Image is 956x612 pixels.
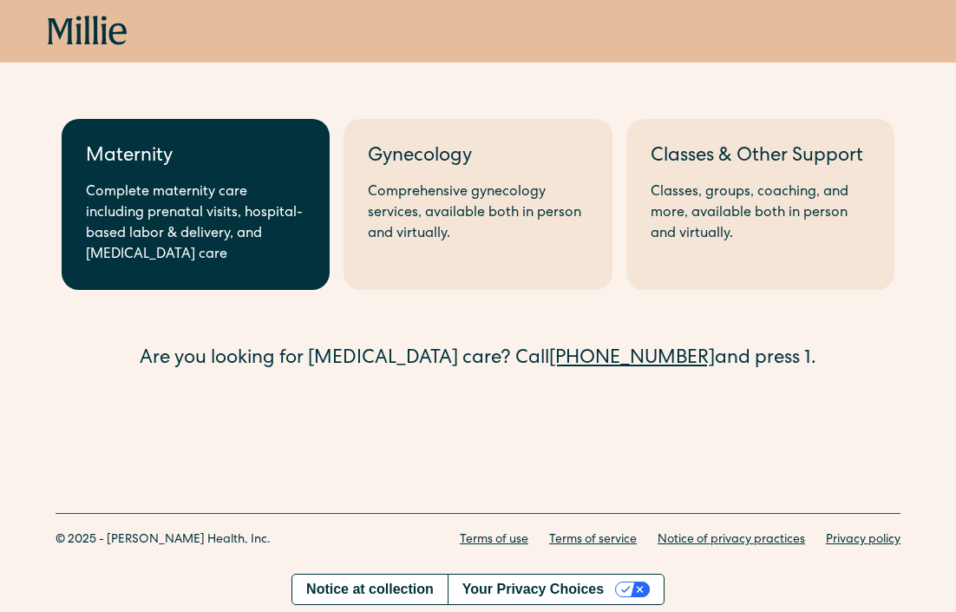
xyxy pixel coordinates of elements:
a: Terms of use [460,531,528,549]
a: Privacy policy [826,531,900,549]
a: Notice of privacy practices [658,531,805,549]
a: MaternityComplete maternity care including prenatal visits, hospital-based labor & delivery, and ... [62,119,330,290]
a: GynecologyComprehensive gynecology services, available both in person and virtually. [344,119,612,290]
div: Maternity [86,143,305,172]
a: Classes & Other SupportClasses, groups, coaching, and more, available both in person and virtually. [626,119,894,290]
div: Complete maternity care including prenatal visits, hospital-based labor & delivery, and [MEDICAL_... [86,182,305,266]
div: Are you looking for [MEDICAL_DATA] care? Call and press 1. [62,345,894,374]
div: Gynecology [368,143,587,172]
a: Terms of service [549,531,637,549]
button: Your Privacy Choices [448,575,664,604]
div: © 2025 - [PERSON_NAME] Health, Inc. [56,531,271,549]
div: Classes, groups, coaching, and more, available both in person and virtually. [651,182,870,245]
a: [PHONE_NUMBER] [549,350,715,369]
div: Comprehensive gynecology services, available both in person and virtually. [368,182,587,245]
div: Classes & Other Support [651,143,870,172]
a: Notice at collection [292,575,448,604]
